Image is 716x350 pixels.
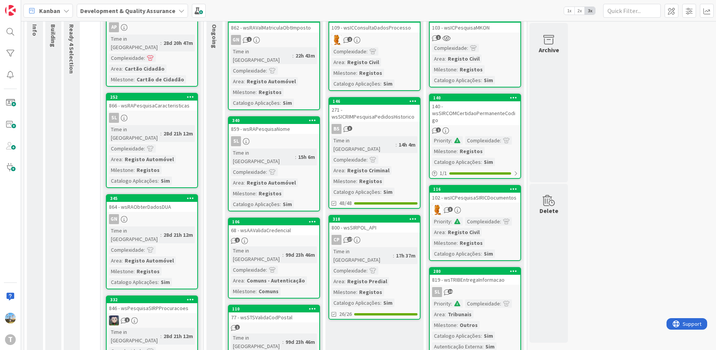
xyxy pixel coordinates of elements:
[366,47,368,56] span: :
[256,287,257,296] span: :
[347,237,352,242] span: 17
[329,98,420,122] div: 146271 - wsSICRIMPesquisaPedidosHistorico
[430,186,520,193] div: 116
[332,136,396,153] div: Time in [GEOGRAPHIC_DATA]
[68,24,76,74] span: Ready 4 Selection
[436,127,441,132] span: 1
[106,93,198,188] a: 252866 - wsRAPesquisaCaracteristicasSLTime in [GEOGRAPHIC_DATA]:28d 21h 12mComplexidade:Area:Regi...
[457,321,458,329] span: :
[244,77,245,86] span: :
[229,218,319,235] div: 10668 - wsAAValidaCredencial
[366,266,368,275] span: :
[430,101,520,125] div: 140 - wsSIRCOMCertidaoPermanenteCodigo
[329,16,420,33] div: 119109 - wsICConsultaDadosProcesso
[107,101,197,111] div: 866 - wsRAPesquisaCaracteristicas
[162,332,195,340] div: 28d 21h 12m
[380,79,381,88] span: :
[332,58,344,66] div: Area
[574,7,585,15] span: 2x
[159,177,172,185] div: Sim
[109,113,119,123] div: SL
[603,4,661,18] input: Quick Filter...
[445,310,446,319] span: :
[231,77,244,86] div: Area
[458,239,485,247] div: Registos
[430,275,520,285] div: 819 - wsTRIBEntregaInformacao
[134,166,135,174] span: :
[134,267,135,276] span: :
[539,206,558,215] div: Delete
[160,129,162,138] span: :
[432,76,481,84] div: Catalogo Aplicações
[432,65,457,74] div: Milestone
[332,155,366,164] div: Complexidade
[451,299,452,308] span: :
[229,117,319,124] div: 340
[465,217,500,226] div: Complexidade
[445,54,446,63] span: :
[332,47,366,56] div: Complexidade
[381,79,394,88] div: Sim
[122,256,123,265] span: :
[332,299,380,307] div: Catalogo Aplicações
[448,289,453,294] span: 10
[109,267,134,276] div: Milestone
[110,94,197,100] div: 252
[433,269,520,274] div: 280
[123,256,176,265] div: Registo Automóvel
[465,299,500,308] div: Complexidade
[564,7,574,15] span: 1x
[433,95,520,101] div: 140
[446,228,482,236] div: Registo Civil
[296,153,317,161] div: 15h 6m
[266,66,267,75] span: :
[5,5,16,16] img: Visit kanbanzone.com
[162,39,195,47] div: 28d 20h 47m
[232,118,319,123] div: 340
[329,124,420,134] div: BS
[229,23,319,33] div: 862 - wsRAValMatriculaObtImposto
[397,140,417,149] div: 14h 4m
[158,278,159,286] span: :
[109,328,160,345] div: Time in [GEOGRAPHIC_DATA]
[430,94,520,101] div: 140
[228,116,320,211] a: 340859 - wsRAPesquisaNomeSLTime in [GEOGRAPHIC_DATA]:15h 6mComplexidade:Area:Registo AutomóvelMil...
[229,305,319,312] div: 110
[344,58,345,66] span: :
[232,219,319,225] div: 106
[366,155,368,164] span: :
[347,37,352,42] span: 2
[135,166,162,174] div: Registos
[109,35,160,51] div: Time in [GEOGRAPHIC_DATA]
[339,310,352,318] span: 26/26
[107,214,197,224] div: GN
[228,218,320,299] a: 10668 - wsAAValidaCredencialTime in [GEOGRAPHIC_DATA]:99d 23h 46mComplexidade:Area:Comuns - Auten...
[380,188,381,196] span: :
[432,158,481,166] div: Catalogo Aplicações
[257,287,280,296] div: Comuns
[329,216,420,223] div: 318
[446,54,482,63] div: Registo Civil
[244,276,245,285] span: :
[432,54,445,63] div: Area
[458,147,485,155] div: Registos
[109,75,134,84] div: Milestone
[160,332,162,340] span: :
[80,7,175,15] b: Development & Quality Assurance
[135,75,186,84] div: Cartão de Cidadão
[332,266,366,275] div: Complexidade
[266,168,267,176] span: :
[244,178,245,187] span: :
[393,251,394,260] span: :
[585,7,595,15] span: 3x
[109,315,119,325] img: LS
[107,202,197,212] div: 864 - wsRAObterDadosDUA
[232,306,319,312] div: 110
[107,22,197,32] div: AP
[122,155,123,163] span: :
[280,200,281,208] span: :
[332,235,342,245] div: CP
[429,185,521,261] a: 116102 - wsICPesquisaSIRICDocumentosRLPriority:Complexidade:Area:Registo CivilMilestone:RegistosC...
[134,75,135,84] span: :
[107,296,197,303] div: 332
